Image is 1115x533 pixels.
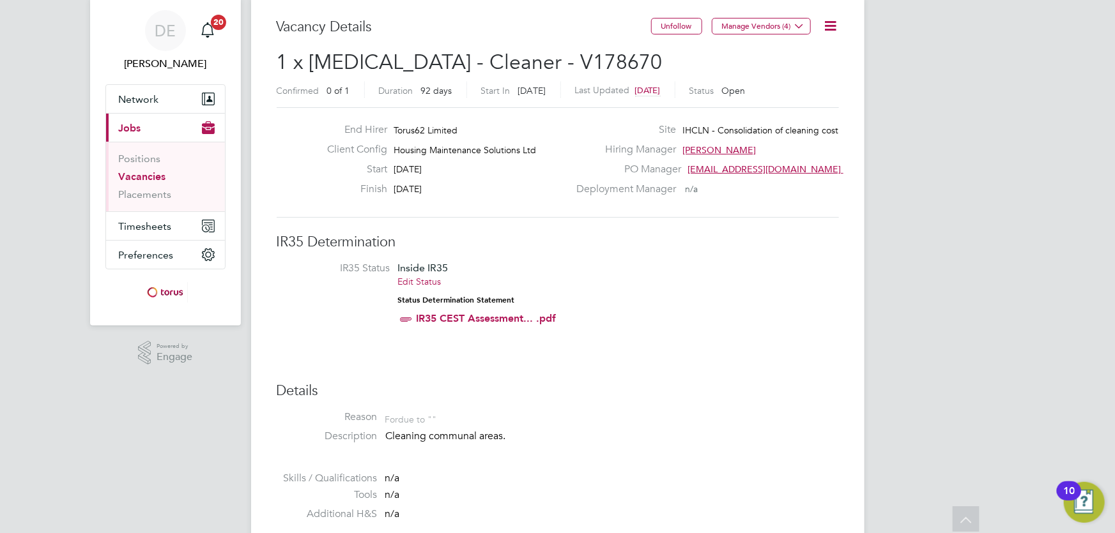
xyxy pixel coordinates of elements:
span: Housing Maintenance Solutions Ltd [394,144,536,156]
span: 0 of 1 [327,85,350,96]
a: Powered byEngage [138,341,192,365]
button: Preferences [106,241,225,269]
button: Unfollow [651,18,702,34]
span: Inside IR35 [398,262,449,274]
label: PO Manager [569,163,681,176]
button: Jobs [106,114,225,142]
h3: Vacancy Details [277,18,651,36]
label: Status [689,85,714,96]
a: Placements [119,188,172,200]
label: Start [317,163,387,176]
span: IHCLN - Consolidation of cleaning cost [682,124,838,136]
span: n/a [385,507,400,520]
span: Powered by [157,341,192,352]
div: 10 [1063,491,1075,507]
button: Open Resource Center, 10 new notifications [1064,482,1105,523]
span: [PERSON_NAME] [682,144,756,156]
label: End Hirer [317,123,387,137]
div: Jobs [106,142,225,211]
label: Client Config [317,143,387,156]
h3: IR35 Determination [277,233,839,251]
label: Site [569,123,676,137]
label: Reason [277,410,378,424]
button: Network [106,85,225,113]
label: Duration [379,85,413,96]
a: Edit Status [398,276,442,287]
label: Start In [481,85,511,96]
button: Manage Vendors (4) [712,18,811,34]
p: Cleaning communal areas. [386,430,839,443]
span: 20 [211,15,226,30]
span: [DATE] [518,85,546,96]
label: Hiring Manager [569,143,676,156]
h3: Details [277,382,839,400]
a: Vacancies [119,170,166,183]
a: 20 [195,10,220,51]
a: DE[PERSON_NAME] [105,10,226,71]
span: 1 x [MEDICAL_DATA] - Cleaner - V178670 [277,50,663,75]
span: Open [722,85,746,96]
label: Additional H&S [277,507,378,521]
span: [DATE] [394,163,422,175]
span: n/a [385,472,400,484]
span: Timesheets [119,220,172,232]
span: Engage [157,352,192,363]
span: DE [155,22,176,39]
label: Finish [317,183,387,196]
label: Description [277,430,378,443]
span: [EMAIL_ADDRESS][DOMAIN_NAME] working@toru… [688,163,909,175]
button: Timesheets [106,212,225,240]
label: Deployment Manager [569,183,676,196]
label: Last Updated [575,84,630,96]
span: 92 days [421,85,452,96]
label: Confirmed [277,85,319,96]
div: For due to "" [385,410,437,425]
span: Torus62 Limited [394,124,458,136]
a: IR35 CEST Assessment... .pdf [417,312,557,324]
label: Skills / Qualifications [277,472,378,485]
span: n/a [385,488,400,501]
span: Network [119,93,159,105]
label: IR35 Status [289,262,390,275]
span: [DATE] [635,85,661,96]
a: Go to home page [105,282,226,303]
span: Jobs [119,122,141,134]
span: Preferences [119,249,174,261]
img: torus-logo-retina.png [142,282,187,303]
strong: Status Determination Statement [398,296,515,304]
span: [DATE] [394,183,422,195]
label: Tools [277,488,378,502]
span: Danielle Ebden [105,56,226,71]
span: n/a [685,183,698,195]
a: Positions [119,153,161,165]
